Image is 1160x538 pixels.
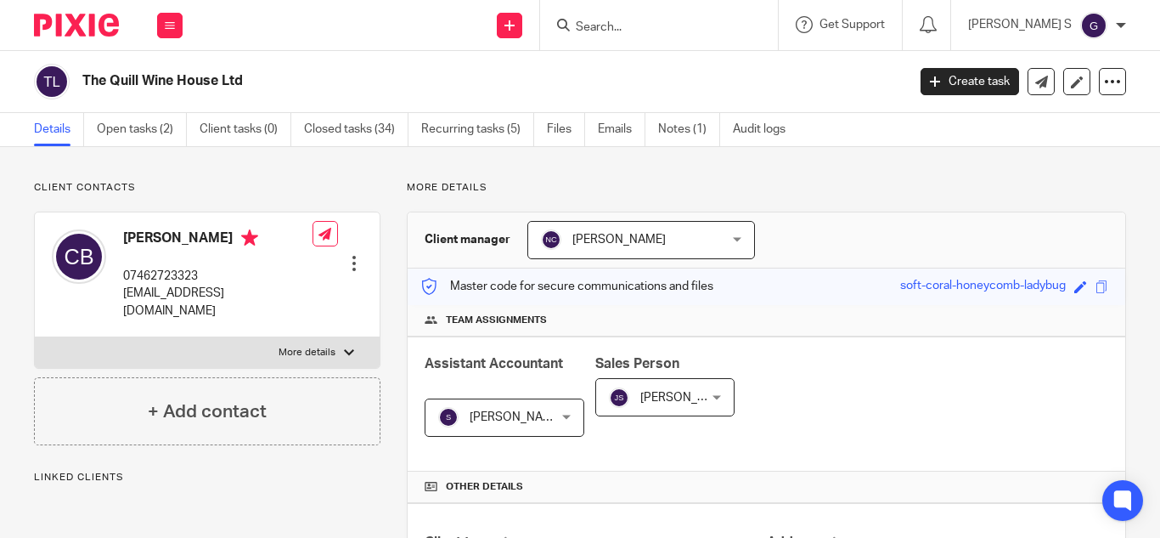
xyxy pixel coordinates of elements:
p: 07462723323 [123,268,313,285]
h4: [PERSON_NAME] [123,229,313,251]
a: Create task [921,68,1019,95]
a: Client tasks (0) [200,113,291,146]
p: More details [407,181,1126,195]
img: svg%3E [34,64,70,99]
img: svg%3E [1080,12,1107,39]
span: Sales Person [595,357,679,371]
span: [PERSON_NAME] [572,234,666,246]
img: Pixie [34,14,119,37]
span: [PERSON_NAME] K V [470,411,583,423]
span: Get Support [819,19,885,31]
p: Master code for secure communications and files [420,278,713,295]
p: [PERSON_NAME] S [968,16,1072,33]
span: Other details [446,480,523,494]
a: Recurring tasks (5) [421,113,534,146]
a: Details [34,113,84,146]
a: Closed tasks (34) [304,113,408,146]
p: Linked clients [34,471,380,484]
h4: + Add contact [148,399,267,425]
p: Client contacts [34,181,380,195]
img: svg%3E [609,388,629,408]
span: Assistant Accountant [425,357,563,371]
h3: Client manager [425,231,510,248]
div: soft-coral-honeycomb-ladybug [900,277,1066,297]
img: svg%3E [438,407,459,428]
p: [EMAIL_ADDRESS][DOMAIN_NAME] [123,285,313,320]
img: svg%3E [52,229,106,284]
img: svg%3E [541,229,561,250]
a: Files [547,113,585,146]
span: [PERSON_NAME] [640,392,734,404]
p: More details [279,346,335,360]
a: Notes (1) [658,113,720,146]
input: Search [574,20,727,36]
i: Primary [241,229,258,246]
a: Emails [598,113,645,146]
a: Open tasks (2) [97,113,187,146]
span: Team assignments [446,314,547,327]
a: Audit logs [733,113,798,146]
h2: The Quill Wine House Ltd [82,72,733,90]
